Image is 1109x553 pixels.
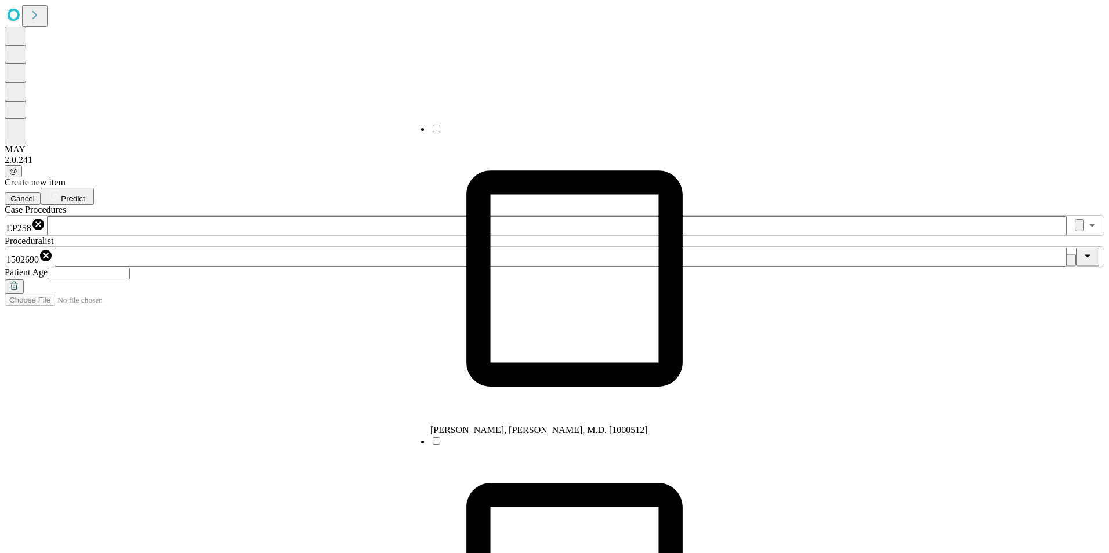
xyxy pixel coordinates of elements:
button: @ [5,165,22,177]
button: Open [1084,217,1100,234]
div: EP258 [6,217,45,234]
span: [PERSON_NAME], [PERSON_NAME], M.D. [1000512] [430,425,648,435]
span: Proceduralist [5,236,53,246]
button: Predict [41,188,94,205]
span: Create new item [5,177,66,187]
button: Close [1076,248,1099,267]
button: Clear [1075,219,1084,231]
span: Predict [61,194,85,203]
span: 1502690 [6,254,39,264]
div: 1502690 [6,249,53,265]
div: MAY [5,144,1104,155]
button: Clear [1067,254,1076,267]
button: Cancel [5,192,41,205]
span: Scheduled Procedure [5,205,66,214]
div: 2.0.241 [5,155,1104,165]
span: EP258 [6,223,31,233]
span: Cancel [10,194,35,203]
span: Patient Age [5,267,48,277]
span: @ [9,167,17,176]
